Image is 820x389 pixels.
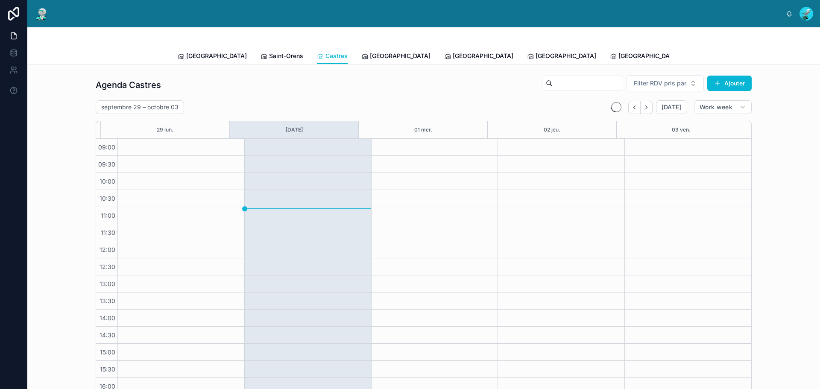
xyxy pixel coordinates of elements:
button: 29 lun. [157,121,173,138]
button: 03 ven. [672,121,691,138]
span: 11:30 [99,229,117,236]
span: 13:00 [97,280,117,287]
button: [DATE] [286,121,303,138]
span: 10:00 [97,178,117,185]
span: 12:30 [97,263,117,270]
button: Next [641,101,653,114]
span: Filter RDV pris par [634,79,686,88]
button: Work week [694,100,752,114]
button: Ajouter [707,76,752,91]
h2: septembre 29 – octobre 03 [101,103,179,111]
span: 10:30 [97,195,117,202]
button: Back [628,101,641,114]
a: [GEOGRAPHIC_DATA] [610,48,679,65]
span: 12:00 [97,246,117,253]
button: Select Button [627,75,704,91]
button: [DATE] [656,100,687,114]
a: [GEOGRAPHIC_DATA] [527,48,596,65]
a: Castres [317,48,348,64]
a: [GEOGRAPHIC_DATA] [361,48,430,65]
span: [GEOGRAPHIC_DATA] [536,52,596,60]
button: 01 mer. [414,121,432,138]
span: 09:30 [96,161,117,168]
span: 14:30 [97,331,117,339]
a: [GEOGRAPHIC_DATA] [444,48,513,65]
span: Work week [700,103,732,111]
span: 13:30 [97,297,117,304]
span: 14:00 [97,314,117,322]
img: App logo [34,7,50,20]
button: 02 jeu. [544,121,560,138]
div: scrollable content [56,4,786,8]
span: 11:00 [99,212,117,219]
span: [GEOGRAPHIC_DATA] [618,52,679,60]
span: 15:00 [98,348,117,356]
span: [DATE] [662,103,682,111]
span: [GEOGRAPHIC_DATA] [186,52,247,60]
span: 09:00 [96,143,117,151]
h1: Agenda Castres [96,79,161,91]
a: [GEOGRAPHIC_DATA] [178,48,247,65]
span: Saint-Orens [269,52,303,60]
span: 15:30 [98,366,117,373]
span: [GEOGRAPHIC_DATA] [370,52,430,60]
a: Saint-Orens [261,48,303,65]
span: Castres [325,52,348,60]
span: [GEOGRAPHIC_DATA] [453,52,513,60]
